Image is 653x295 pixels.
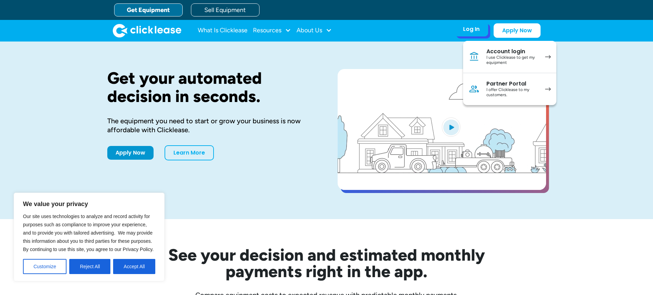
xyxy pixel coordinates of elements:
[253,24,291,37] div: Resources
[545,87,551,91] img: arrow
[486,87,538,98] div: I offer Clicklease to my customers.
[23,214,154,252] span: Our site uses technologies to analyze and record activity for purposes such as compliance to impr...
[494,23,541,38] a: Apply Now
[463,73,556,105] a: Partner PortalI offer Clicklease to my customers.
[297,24,332,37] div: About Us
[545,55,551,59] img: arrow
[486,80,538,87] div: Partner Portal
[113,259,155,274] button: Accept All
[114,3,183,16] a: Get Equipment
[469,83,480,94] img: Person icon
[113,24,181,37] img: Clicklease logo
[23,259,66,274] button: Customize
[486,48,538,55] div: Account login
[463,26,480,33] div: Log In
[338,69,546,190] a: open lightbox
[165,145,214,160] a: Learn More
[463,41,556,105] nav: Log In
[107,146,154,160] a: Apply Now
[23,200,155,208] p: We value your privacy
[69,259,110,274] button: Reject All
[191,3,259,16] a: Sell Equipment
[198,24,247,37] a: What Is Clicklease
[135,247,519,280] h2: See your decision and estimated monthly payments right in the app.
[14,193,165,281] div: We value your privacy
[107,116,316,134] div: The equipment you need to start or grow your business is now affordable with Clicklease.
[486,55,538,66] div: I use Clicklease to get my equipment
[442,117,460,137] img: Blue play button logo on a light blue circular background
[469,51,480,62] img: Bank icon
[113,24,181,37] a: home
[107,69,316,105] h1: Get your automated decision in seconds.
[463,41,556,73] a: Account loginI use Clicklease to get my equipment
